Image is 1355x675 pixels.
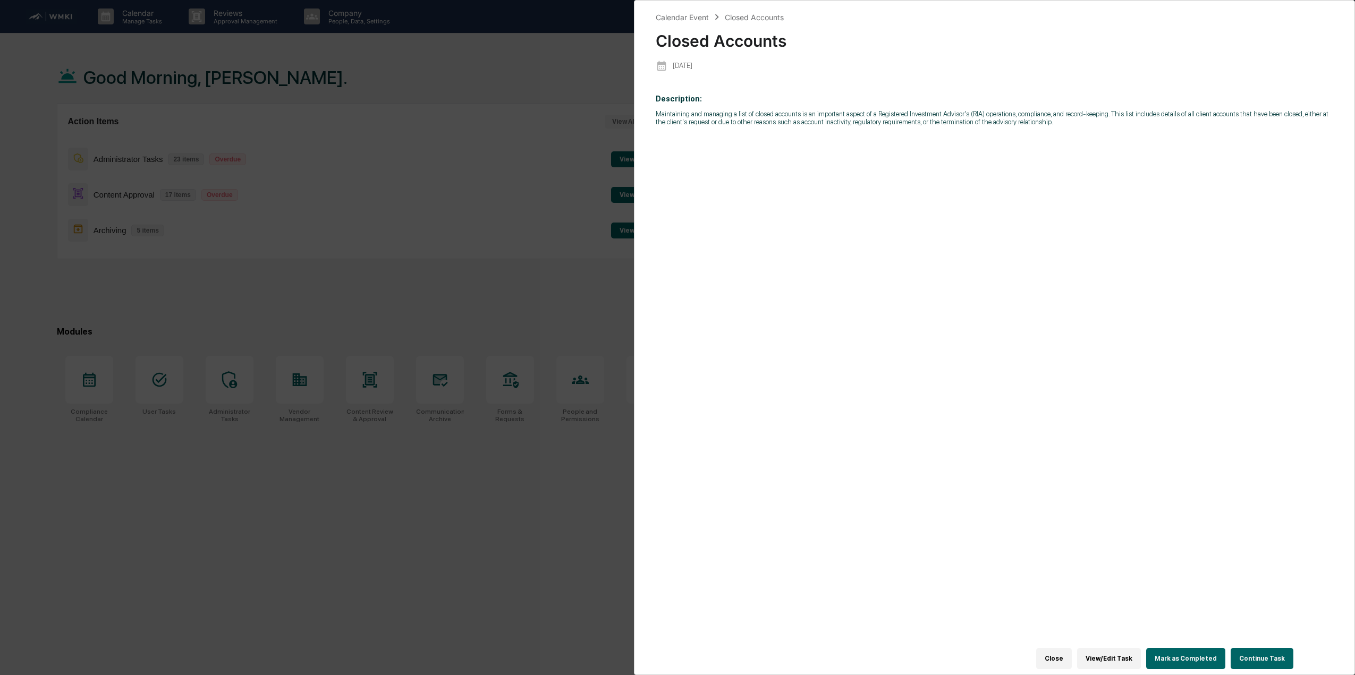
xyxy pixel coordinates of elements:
button: Mark as Completed [1146,648,1225,669]
button: View/Edit Task [1077,648,1141,669]
div: Closed Accounts [656,23,1333,50]
b: Description: [656,95,702,103]
button: Close [1036,648,1072,669]
p: Maintaining and managing a list of closed accounts is an important aspect of a Registered Investm... [656,110,1333,126]
div: Calendar Event [656,13,709,22]
div: Closed Accounts [725,13,784,22]
iframe: Open customer support [1321,640,1350,669]
p: [DATE] [673,62,692,70]
button: Continue Task [1231,648,1293,669]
